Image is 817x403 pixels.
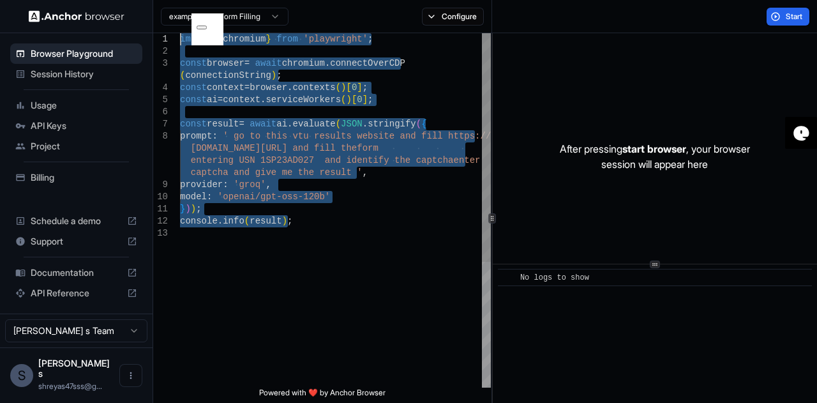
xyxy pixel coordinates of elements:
[223,131,491,141] span: ' go to this vtu results website and fill https://
[363,119,368,129] span: .
[292,119,335,129] span: evaluate
[10,283,142,303] div: API Reference
[223,179,228,190] span: :
[363,82,368,93] span: ;
[10,262,142,283] div: Documentation
[191,167,363,178] span: captcha and give me the result '
[767,8,809,26] button: Start
[622,142,686,155] span: start browser
[276,70,281,80] span: ;
[38,381,102,391] span: shreyas47sss@gmail.com
[153,57,168,70] div: 3
[31,99,137,112] span: Usage
[363,95,368,105] span: ]
[250,119,276,129] span: await
[31,140,137,153] span: Project
[336,119,341,129] span: (
[357,82,362,93] span: ]
[196,204,201,214] span: ;
[153,118,168,130] div: 7
[185,204,190,214] span: )
[421,119,426,129] span: {
[266,95,341,105] span: serviceWorkers
[325,58,330,68] span: .
[10,136,142,156] div: Project
[10,211,142,231] div: Schedule a demo
[31,68,137,80] span: Session History
[153,82,168,94] div: 4
[260,95,266,105] span: .
[31,287,122,300] span: API Reference
[357,143,379,153] span: form
[346,95,351,105] span: )
[180,192,207,202] span: model
[180,131,212,141] span: prompt
[180,179,223,190] span: provider
[218,216,223,226] span: .
[560,141,750,172] p: After pressing , your browser session will appear here
[10,95,142,116] div: Usage
[346,82,351,93] span: [
[153,227,168,240] div: 13
[207,58,244,68] span: browser
[341,82,346,93] span: )
[153,215,168,227] div: 12
[266,34,271,44] span: }
[282,216,287,226] span: )
[453,155,480,165] span: enter
[250,82,287,93] span: browser
[276,119,287,129] span: ai
[282,58,325,68] span: chromium
[10,364,33,387] div: S
[239,119,244,129] span: =
[191,155,454,165] span: entering USN 1SP23AD027 and identify the captcha
[234,179,266,190] span: 'groq'
[352,82,357,93] span: 0
[153,179,168,191] div: 9
[259,388,386,403] span: Powered with ❤️ by Anchor Browser
[29,10,124,22] img: Anchor Logo
[180,82,207,93] span: const
[10,116,142,136] div: API Keys
[244,82,250,93] span: =
[153,106,168,118] div: 6
[31,215,122,227] span: Schedule a demo
[368,119,416,129] span: stringify
[180,58,207,68] span: const
[292,82,335,93] span: contexts
[422,8,484,26] button: Configure
[416,119,421,129] span: (
[352,95,357,105] span: [
[153,94,168,106] div: 5
[250,216,281,226] span: result
[153,130,168,142] div: 8
[38,358,110,379] span: Shreyas s
[330,58,405,68] span: connectOverCDP
[31,47,137,60] span: Browser Playground
[255,58,282,68] span: await
[368,34,373,44] span: ;
[153,33,168,45] div: 1
[207,82,244,93] span: context
[10,64,142,84] div: Session History
[341,95,346,105] span: (
[169,11,200,22] span: example:
[368,95,373,105] span: ;
[287,216,292,226] span: ;
[10,43,142,64] div: Browser Playground
[180,70,185,80] span: (
[185,70,271,80] span: connectionString
[341,119,363,129] span: JSON
[119,364,142,387] button: Open menu
[207,95,218,105] span: ai
[212,131,217,141] span: :
[271,70,276,80] span: )
[31,119,137,132] span: API Keys
[153,203,168,215] div: 11
[191,143,357,153] span: [DOMAIN_NAME][URL] and fill the
[218,192,330,202] span: 'openai/gpt-oss-120b'
[336,82,341,93] span: (
[10,167,142,188] div: Billing
[276,34,298,44] span: from
[223,34,266,44] span: chromium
